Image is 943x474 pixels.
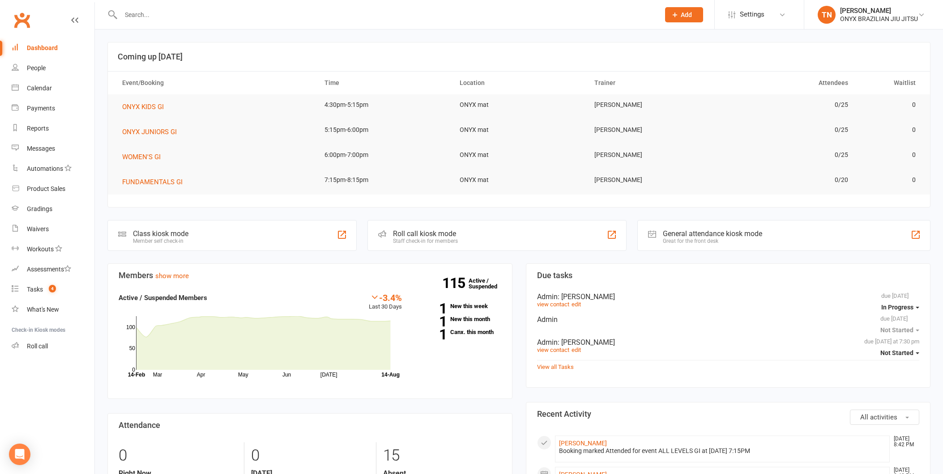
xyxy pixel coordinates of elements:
[537,364,574,370] a: View all Tasks
[251,442,369,469] div: 0
[740,4,764,25] span: Settings
[49,285,56,292] span: 4
[122,102,170,112] button: ONYX KIDS GI
[537,347,569,353] a: view contact
[537,410,920,419] h3: Recent Activity
[12,179,94,199] a: Product Sales
[12,219,94,239] a: Waivers
[663,229,762,238] div: General attendance kiosk mode
[537,292,920,301] div: Admin
[12,58,94,78] a: People
[316,94,451,115] td: 4:30pm-5:15pm
[316,119,451,140] td: 5:15pm-6:00pm
[558,292,615,301] span: : [PERSON_NAME]
[27,245,54,253] div: Workouts
[818,6,836,24] div: TN
[369,292,402,312] div: Last 30 Days
[12,159,94,179] a: Automations
[133,229,188,238] div: Class kiosk mode
[572,347,581,353] a: edit
[316,72,451,94] th: Time
[27,225,49,233] div: Waivers
[840,7,918,15] div: [PERSON_NAME]
[12,139,94,159] a: Messages
[889,436,919,448] time: [DATE] 8:42 PM
[586,119,721,140] td: [PERSON_NAME]
[122,103,164,111] span: ONYX KIDS GI
[27,44,58,51] div: Dashboard
[586,169,721,190] td: [PERSON_NAME]
[856,94,924,115] td: 0
[452,94,586,115] td: ONYX mat
[415,303,501,309] a: 1New this week
[880,349,913,356] span: Not Started
[665,7,703,22] button: Add
[12,336,94,356] a: Roll call
[415,328,447,341] strong: 1
[559,440,607,447] a: [PERSON_NAME]
[12,239,94,259] a: Workouts
[155,272,189,280] a: show more
[12,98,94,118] a: Payments
[559,447,886,455] div: Booking marked Attended for event ALL LEVELS GI at [DATE] 7:15PM
[27,343,48,350] div: Roll call
[9,444,30,465] div: Open Intercom Messenger
[393,238,458,244] div: Staff check-in for members
[114,72,316,94] th: Event/Booking
[369,292,402,302] div: -3.4%
[118,8,653,21] input: Search...
[881,304,913,311] span: In Progress
[415,315,447,328] strong: 1
[452,119,586,140] td: ONYX mat
[27,205,52,212] div: Gradings
[12,78,94,98] a: Calendar
[537,271,920,280] h3: Due tasks
[856,119,924,140] td: 0
[11,9,33,31] a: Clubworx
[860,413,897,421] span: All activities
[27,266,71,273] div: Assessments
[316,144,451,165] td: 6:00pm-7:00pm
[122,178,183,186] span: FUNDAMENTALS GI
[383,442,501,469] div: 15
[681,11,692,18] span: Add
[856,72,924,94] th: Waitlist
[12,38,94,58] a: Dashboard
[586,72,721,94] th: Trainer
[27,286,43,293] div: Tasks
[452,144,586,165] td: ONYX mat
[119,271,501,280] h3: Members
[122,127,183,137] button: ONYX JUNIORS GI
[537,301,569,308] a: view contact
[537,338,920,347] div: Admin
[27,125,49,132] div: Reports
[721,144,856,165] td: 0/25
[469,271,508,296] a: 115Active / Suspended
[452,169,586,190] td: ONYX mat
[27,306,59,313] div: What's New
[12,279,94,300] a: Tasks 4
[880,345,919,361] button: Not Started
[452,72,586,94] th: Location
[572,301,581,308] a: edit
[27,145,55,152] div: Messages
[442,276,469,290] strong: 115
[122,128,177,136] span: ONYX JUNIORS GI
[721,72,856,94] th: Attendees
[537,315,920,324] div: Admin
[721,94,856,115] td: 0/25
[586,144,721,165] td: [PERSON_NAME]
[415,302,447,315] strong: 1
[856,144,924,165] td: 0
[119,442,237,469] div: 0
[27,64,46,72] div: People
[122,177,189,187] button: FUNDAMENTALS GI
[316,169,451,190] td: 7:15pm-8:15pm
[415,316,501,322] a: 1New this month
[119,294,207,302] strong: Active / Suspended Members
[393,229,458,238] div: Roll call kiosk mode
[27,185,65,192] div: Product Sales
[122,153,161,161] span: WOMEN'S GI
[663,238,762,244] div: Great for the front desk
[12,259,94,279] a: Assessments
